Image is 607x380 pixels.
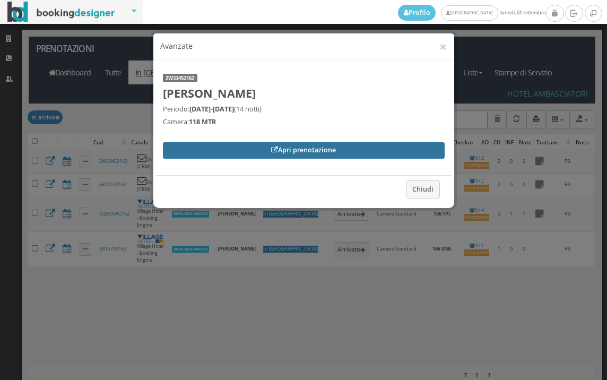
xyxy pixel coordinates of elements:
b: 118 MTR [189,117,216,126]
a: Apri prenotazione [163,142,445,158]
button: Chiudi [406,180,440,198]
span: lunedì, 01 settembre [398,5,546,21]
button: × [439,40,447,53]
b: [DATE] [189,105,211,114]
a: Profilo [398,5,436,21]
b: 2W33452162 [166,75,194,82]
h4: Avanzate [160,41,447,52]
b: [DATE] [213,105,234,114]
img: BookingDesigner.com [7,2,115,22]
a: [GEOGRAPHIC_DATA] [441,5,498,21]
h5: Camera: [163,118,445,126]
h5: Periodo: - (14 notti) [163,105,445,113]
b: [PERSON_NAME] [163,85,256,101]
